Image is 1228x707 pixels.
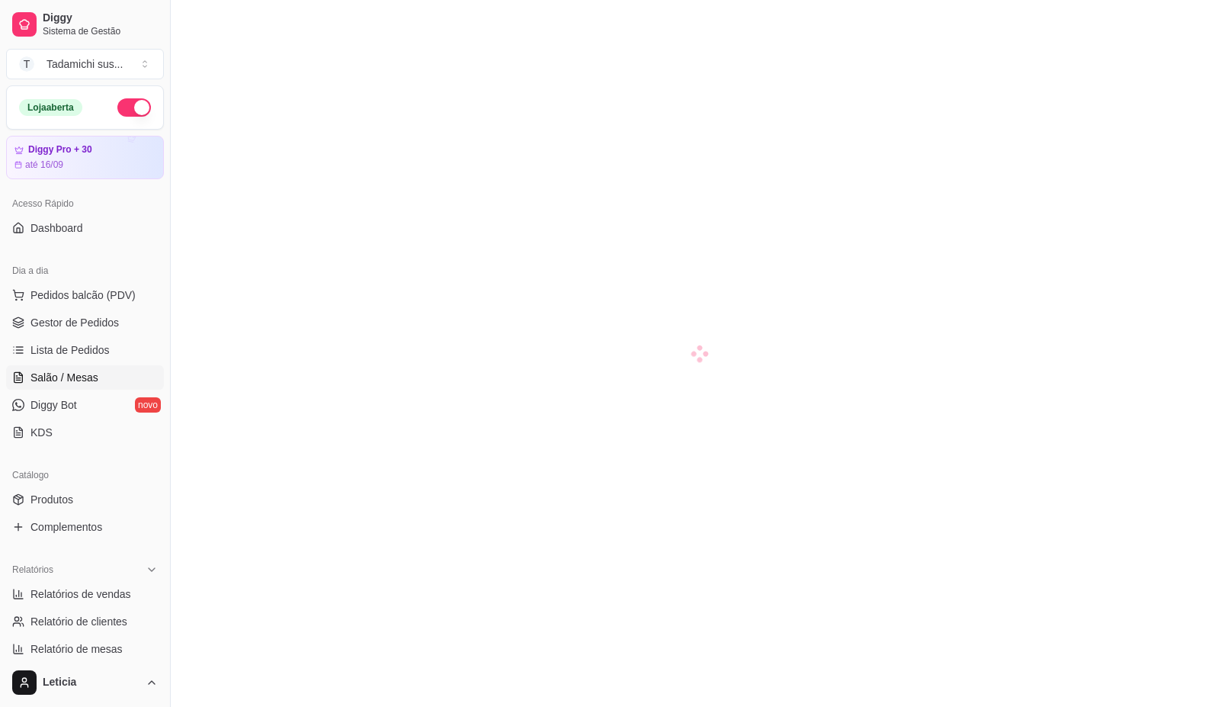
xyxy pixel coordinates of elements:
a: Produtos [6,487,164,512]
span: Diggy [43,11,158,25]
a: Gestor de Pedidos [6,310,164,335]
span: Dashboard [30,220,83,236]
button: Select a team [6,49,164,79]
span: T [19,56,34,72]
button: Alterar Status [117,98,151,117]
div: Tadamichi sus ... [46,56,123,72]
button: Leticia [6,664,164,701]
span: Produtos [30,492,73,507]
span: Relatório de clientes [30,614,127,629]
a: Relatório de mesas [6,637,164,661]
a: Diggy Pro + 30até 16/09 [6,136,164,179]
span: Relatórios de vendas [30,586,131,602]
span: Lista de Pedidos [30,342,110,358]
a: Lista de Pedidos [6,338,164,362]
span: KDS [30,425,53,440]
span: Salão / Mesas [30,370,98,385]
a: Diggy Botnovo [6,393,164,417]
a: Relatórios de vendas [6,582,164,606]
span: Sistema de Gestão [43,25,158,37]
article: até 16/09 [25,159,63,171]
article: Diggy Pro + 30 [28,144,92,156]
div: Loja aberta [19,99,82,116]
span: Relatórios [12,564,53,576]
a: Dashboard [6,216,164,240]
span: Diggy Bot [30,397,77,413]
div: Acesso Rápido [6,191,164,216]
a: Relatório de clientes [6,609,164,634]
a: KDS [6,420,164,445]
button: Pedidos balcão (PDV) [6,283,164,307]
span: Pedidos balcão (PDV) [30,288,136,303]
span: Leticia [43,676,139,689]
a: Complementos [6,515,164,539]
div: Dia a dia [6,259,164,283]
span: Complementos [30,519,102,535]
span: Gestor de Pedidos [30,315,119,330]
a: Salão / Mesas [6,365,164,390]
div: Catálogo [6,463,164,487]
a: DiggySistema de Gestão [6,6,164,43]
span: Relatório de mesas [30,641,123,657]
